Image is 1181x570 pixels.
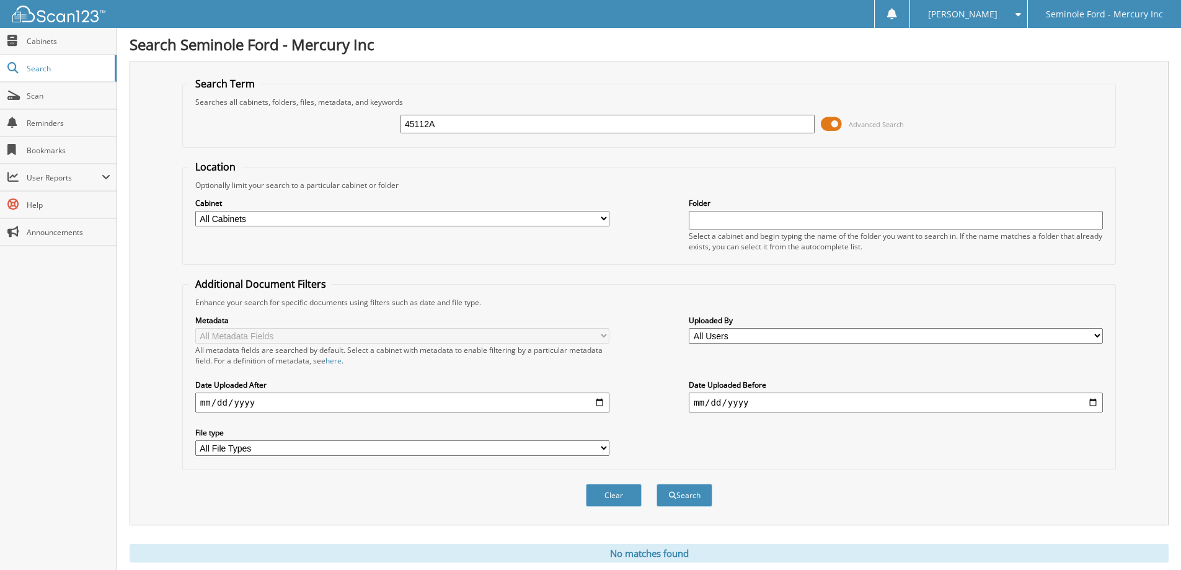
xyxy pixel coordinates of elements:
[130,34,1169,55] h1: Search Seminole Ford - Mercury Inc
[27,200,110,210] span: Help
[27,91,110,101] span: Scan
[27,172,102,183] span: User Reports
[689,380,1103,390] label: Date Uploaded Before
[189,97,1109,107] div: Searches all cabinets, folders, files, metadata, and keywords
[195,345,609,366] div: All metadata fields are searched by default. Select a cabinet with metadata to enable filtering b...
[130,544,1169,563] div: No matches found
[27,145,110,156] span: Bookmarks
[849,120,904,129] span: Advanced Search
[195,198,609,208] label: Cabinet
[195,427,609,438] label: File type
[928,11,997,18] span: [PERSON_NAME]
[27,63,108,74] span: Search
[12,6,105,22] img: scan123-logo-white.svg
[1046,11,1163,18] span: Seminole Ford - Mercury Inc
[195,315,609,326] label: Metadata
[195,380,609,390] label: Date Uploaded After
[189,277,332,291] legend: Additional Document Filters
[195,393,609,412] input: start
[189,180,1109,190] div: Optionally limit your search to a particular cabinet or folder
[689,393,1103,412] input: end
[189,77,261,91] legend: Search Term
[657,484,712,507] button: Search
[586,484,642,507] button: Clear
[325,355,342,366] a: here
[689,315,1103,326] label: Uploaded By
[27,227,110,238] span: Announcements
[189,297,1109,308] div: Enhance your search for specific documents using filters such as date and file type.
[27,118,110,128] span: Reminders
[689,198,1103,208] label: Folder
[689,231,1103,252] div: Select a cabinet and begin typing the name of the folder you want to search in. If the name match...
[27,36,110,47] span: Cabinets
[189,160,242,174] legend: Location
